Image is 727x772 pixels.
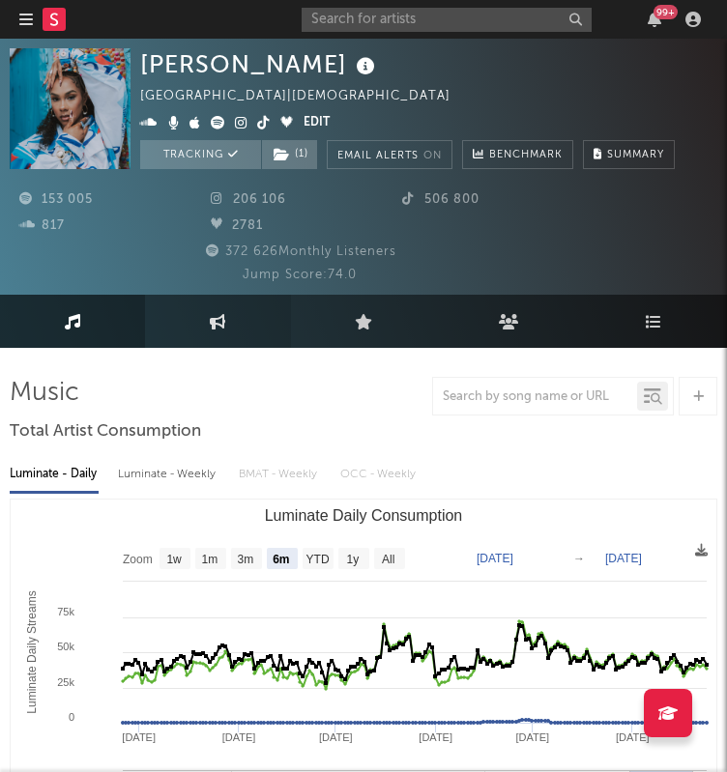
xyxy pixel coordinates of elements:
[140,48,380,80] div: [PERSON_NAME]
[19,193,93,206] span: 153 005
[123,553,153,566] text: Zoom
[319,731,353,743] text: [DATE]
[302,8,592,32] input: Search for artists
[583,140,675,169] button: Summary
[306,553,330,566] text: YTD
[573,552,585,565] text: →
[605,552,642,565] text: [DATE]
[382,553,394,566] text: All
[304,112,330,135] button: Edit
[203,245,396,258] span: 372 626 Monthly Listeners
[140,140,261,169] button: Tracking
[433,389,637,405] input: Search by song name or URL
[261,140,318,169] span: ( 1 )
[25,590,39,713] text: Luminate Daily Streams
[648,12,661,27] button: 99+
[69,711,74,723] text: 0
[477,552,513,565] text: [DATE]
[10,458,99,491] div: Luminate - Daily
[462,140,573,169] a: Benchmark
[211,193,286,206] span: 206 106
[327,140,452,169] button: Email AlertsOn
[122,731,156,743] text: [DATE]
[10,420,201,443] span: Total Artist Consumption
[262,140,317,169] button: (1)
[515,731,549,743] text: [DATE]
[57,641,74,652] text: 50k
[616,731,650,743] text: [DATE]
[489,144,563,167] span: Benchmark
[654,5,678,19] div: 99 +
[19,219,65,232] span: 817
[607,150,664,160] span: Summary
[419,731,452,743] text: [DATE]
[273,553,289,566] text: 6m
[57,606,74,617] text: 75k
[347,553,360,566] text: 1y
[222,731,256,743] text: [DATE]
[402,193,480,206] span: 506 800
[202,553,218,566] text: 1m
[243,269,357,281] span: Jump Score: 74.0
[211,219,263,232] span: 2781
[265,507,463,524] text: Luminate Daily Consumption
[166,553,182,566] text: 1w
[423,151,442,161] em: On
[118,458,219,491] div: Luminate - Weekly
[140,85,473,108] div: [GEOGRAPHIC_DATA] | [DEMOGRAPHIC_DATA]
[57,676,74,688] text: 25k
[238,553,254,566] text: 3m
